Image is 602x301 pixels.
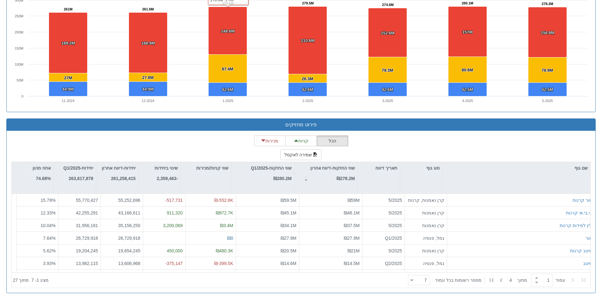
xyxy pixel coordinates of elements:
[302,76,313,81] tspan: 26.3M
[61,197,98,203] div: 55,770,427
[181,162,231,174] div: שווי קניות/מכירות
[407,260,444,267] div: גמל, פנסיה
[222,87,233,92] tspan: 42.6M
[36,176,51,181] strong: 74.68%
[542,2,553,6] tspan: 278.2M
[15,63,23,66] text: 100M
[365,260,402,267] div: Q2/2025
[285,135,317,146] button: קניות
[61,41,75,45] tspan: 189.2M
[407,210,444,216] div: קרן נאמנות
[509,277,517,283] span: 4
[103,248,140,254] div: 19,654,245
[146,210,183,216] div: 911,320
[337,176,355,181] strong: ₪278.2M
[62,99,74,103] text: 11-2024
[64,7,73,11] tspan: 261M
[61,210,98,216] div: 42,255,291
[462,30,473,34] tspan: 157M
[216,210,233,215] span: ₪972.7K
[102,165,136,172] p: יחידות-דיווח אחרון
[13,273,49,287] div: ‏מציג 1 - 7 ‏ מתוך 27
[382,3,394,7] tspan: 274.6M
[573,197,593,203] button: מור קרנות
[222,67,233,71] tspan: 87.4M
[281,223,296,228] span: ₪34.1M
[382,87,393,92] tspan: 42.6M
[19,197,56,203] div: 15.79 %
[61,235,98,241] div: 26,729,918
[220,223,233,228] span: ₪3.4M
[281,248,296,253] span: ₪20.5M
[64,75,72,80] tspan: 27M
[586,235,593,241] button: מור
[542,99,553,103] text: 5-2025
[301,38,314,43] tspan: 210.6M
[365,197,402,203] div: 5/2025
[344,261,360,266] span: ₪14.5M
[141,41,155,45] tspan: 188.9M
[407,235,444,241] div: גמל, פנסיה
[281,236,296,241] span: ₪27.9M
[344,210,360,215] span: ₪46.1M
[146,260,183,267] div: -375,147
[222,2,234,5] tspan: 278.6M
[382,68,393,73] tspan: 79.3M
[583,260,593,267] button: מיטב
[556,277,565,283] span: ‏עמוד
[19,235,56,241] div: 7.64 %
[103,222,140,229] div: 35,156,250
[281,261,296,266] span: ₪14.6M
[254,135,286,146] button: מכירות
[462,68,473,72] tspan: 80.6M
[400,162,442,174] div: סוג גוף
[344,223,360,228] span: ₪37.5M
[216,248,233,253] span: ₪480.3K
[407,222,444,229] div: קרן נאמנות
[407,248,444,254] div: קרן נאמנות
[280,149,322,160] button: שמירה לאקסל
[560,222,593,229] div: ילין לפידות קרנות
[61,260,98,267] div: 13,982,115
[111,176,136,181] strong: 261,258,415
[146,222,183,229] div: 3,200,069
[365,222,402,229] div: 5/2025
[33,165,51,172] p: אחוז מהון
[566,210,593,216] button: אי.בי.אי קרנות
[157,176,178,181] strong: -2,359,463
[462,99,473,103] text: 4-2025
[344,236,360,241] span: ₪27.9M
[442,162,590,174] div: שם גוף
[302,87,313,92] tspan: 42.6M
[302,99,313,103] text: 2-2025
[281,210,296,215] span: ₪45.1M
[103,210,140,216] div: 43,166,611
[365,210,402,216] div: 5/2025
[142,7,154,11] tspan: 261.6M
[435,277,482,283] span: ‏מספר רשומות בכל עמוד
[11,122,591,128] h3: פירוט מחזיקים
[146,248,183,254] div: 450,000
[570,248,593,254] button: מיטב קרנות
[381,31,394,35] tspan: 152.6M
[19,248,56,254] div: 5.62 %
[62,87,74,92] tspan: 44.9M
[281,198,296,203] span: ₪59.5M
[15,46,23,50] text: 150M
[541,30,554,35] tspan: 156.8M
[462,87,473,92] tspan: 42.5M
[382,99,393,103] text: 3-2025
[61,248,98,254] div: 19,204,245
[21,94,23,98] text: 0
[251,165,292,172] p: שווי החזקות-Q1/2025
[64,165,93,172] p: יחידות-Q1/2025
[348,198,360,203] span: ₪59M
[142,99,154,103] text: 12-2024
[15,14,23,18] text: 250M
[103,197,140,203] div: 55,252,696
